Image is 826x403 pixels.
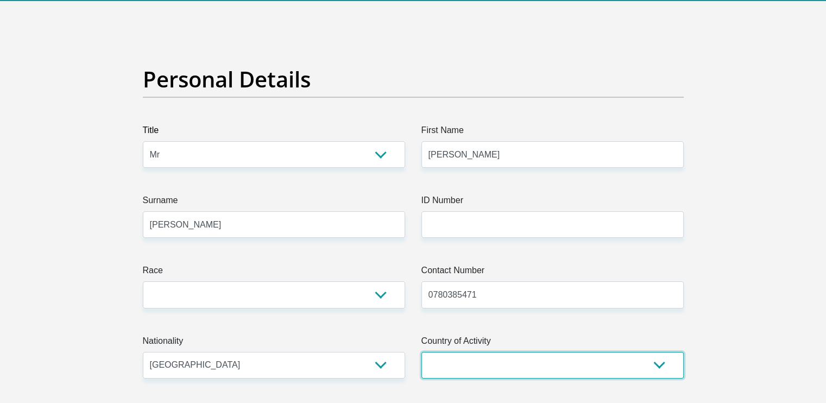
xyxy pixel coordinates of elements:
[143,66,684,92] h2: Personal Details
[143,264,405,281] label: Race
[143,335,405,352] label: Nationality
[421,124,684,141] label: First Name
[143,194,405,211] label: Surname
[421,141,684,168] input: First Name
[421,211,684,238] input: ID Number
[421,194,684,211] label: ID Number
[421,335,684,352] label: Country of Activity
[143,124,405,141] label: Title
[421,264,684,281] label: Contact Number
[421,281,684,308] input: Contact Number
[143,211,405,238] input: Surname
